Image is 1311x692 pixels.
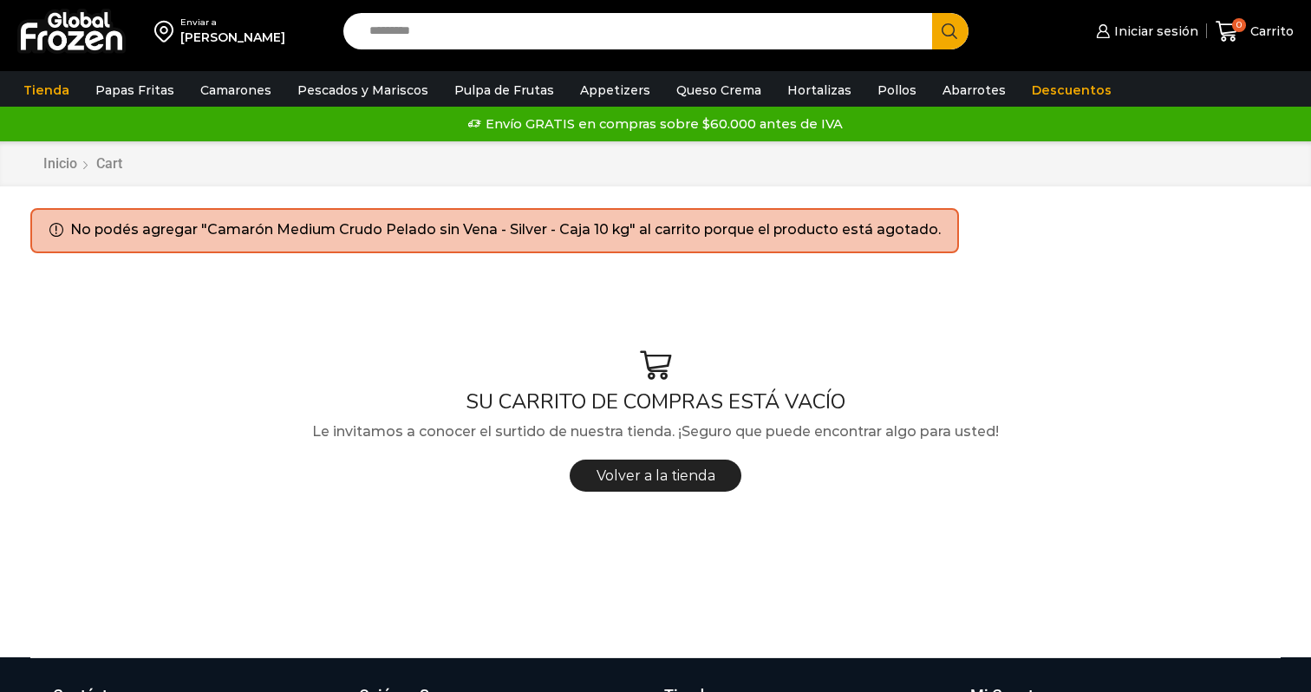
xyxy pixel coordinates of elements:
[1216,11,1294,52] a: 0 Carrito
[668,74,770,107] a: Queso Crema
[87,74,183,107] a: Papas Fritas
[1023,74,1120,107] a: Descuentos
[289,74,437,107] a: Pescados y Mariscos
[1092,14,1197,49] a: Iniciar sesión
[571,74,659,107] a: Appetizers
[597,467,715,484] span: Volver a la tienda
[1246,23,1294,40] span: Carrito
[30,389,1281,415] h1: SU CARRITO DE COMPRAS ESTÁ VACÍO
[570,460,742,492] a: Volver a la tienda
[869,74,925,107] a: Pollos
[779,74,860,107] a: Hortalizas
[1232,18,1246,32] span: 0
[70,220,941,240] li: No podés agregar "Camarón Medium Crudo Pelado sin Vena - Silver - Caja 10 kg" al carrito porque e...
[934,74,1014,107] a: Abarrotes
[154,16,180,46] img: address-field-icon.svg
[30,421,1281,443] p: Le invitamos a conocer el surtido de nuestra tienda. ¡Seguro que puede encontrar algo para usted!
[15,74,78,107] a: Tienda
[446,74,563,107] a: Pulpa de Frutas
[932,13,969,49] button: Search button
[42,154,78,174] a: Inicio
[96,155,122,172] span: Cart
[192,74,280,107] a: Camarones
[1110,23,1198,40] span: Iniciar sesión
[180,29,285,46] div: [PERSON_NAME]
[180,16,285,29] div: Enviar a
